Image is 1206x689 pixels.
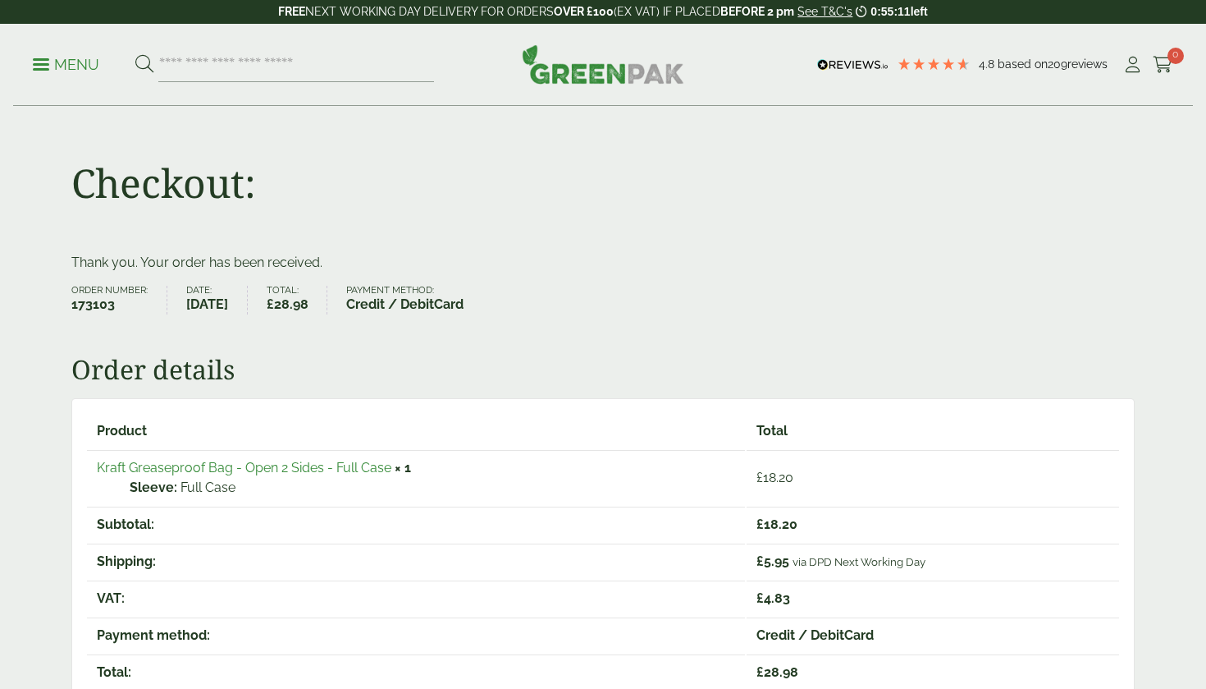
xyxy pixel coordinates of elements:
[97,460,391,475] a: Kraft Greaseproof Bag - Open 2 Sides - Full Case
[797,5,852,18] a: See T&C's
[1167,48,1184,64] span: 0
[71,159,256,207] h1: Checkout:
[747,414,1119,448] th: Total
[870,5,910,18] span: 0:55:11
[720,5,794,18] strong: BEFORE 2 pm
[756,517,797,532] span: 18.20
[87,544,745,579] th: Shipping:
[817,59,889,71] img: REVIEWS.io
[87,414,745,448] th: Product
[1048,57,1067,71] span: 209
[522,44,684,84] img: GreenPak Supplies
[756,470,793,485] bdi: 18.20
[130,478,735,498] p: Full Case
[998,57,1048,71] span: Based on
[1153,57,1173,73] i: Cart
[71,295,148,315] strong: 173103
[346,286,482,315] li: Payment method:
[130,478,177,498] strong: Sleeve:
[756,470,763,485] span: £
[1122,57,1143,73] i: My Account
[33,55,99,75] p: Menu
[186,295,228,315] strong: [DATE]
[395,460,411,475] strong: × 1
[71,354,1135,385] h2: Order details
[756,664,764,680] span: £
[267,286,328,315] li: Total:
[554,5,614,18] strong: OVER £100
[756,553,789,569] span: 5.95
[897,57,971,71] div: 4.78 Stars
[756,590,790,606] span: 4.83
[979,57,998,71] span: 4.8
[756,553,764,569] span: £
[71,253,1135,273] p: Thank you. Your order has been received.
[756,664,798,680] span: 28.98
[756,517,764,532] span: £
[278,5,305,18] strong: FREE
[87,581,745,616] th: VAT:
[186,286,248,315] li: Date:
[87,618,745,653] th: Payment method:
[911,5,928,18] span: left
[747,618,1119,653] td: Credit / DebitCard
[346,295,464,315] strong: Credit / DebitCard
[267,296,308,312] bdi: 28.98
[793,555,925,568] small: via DPD Next Working Day
[71,286,167,315] li: Order number:
[87,507,745,542] th: Subtotal:
[1153,53,1173,77] a: 0
[267,296,274,312] span: £
[756,590,764,606] span: £
[1067,57,1108,71] span: reviews
[33,55,99,71] a: Menu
